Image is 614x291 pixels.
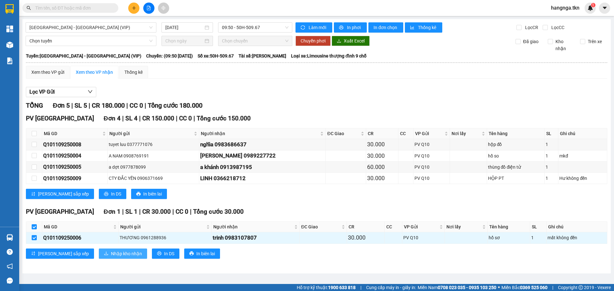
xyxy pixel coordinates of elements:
span: bar-chart [410,25,415,30]
span: download [337,39,341,44]
span: Thống kê [418,24,437,31]
div: THƯƠNG 0961288936 [120,234,210,241]
img: warehouse-icon [6,234,13,241]
span: Lọc VP Gửi [29,88,55,96]
span: SL 5 [75,102,87,109]
div: 1 [546,164,557,171]
div: Q101109250004 [43,152,106,160]
div: [PERSON_NAME] 0989227722 [200,151,324,160]
button: printerIn phơi [334,22,367,33]
button: Lọc VP Gửi [26,87,96,97]
div: PV Q10 [414,164,449,171]
sup: 1 [591,3,595,7]
span: Chọn chuyến [222,36,288,46]
span: plus [132,6,136,10]
span: Nhập kho nhận [111,250,142,257]
span: SL 1 [125,208,138,215]
span: | [139,115,141,122]
div: 30.000 [367,140,397,149]
button: bar-chartThống kê [405,22,442,33]
div: 1 [531,234,545,241]
div: Q101109250006 [43,234,117,242]
button: printerIn biên lai [184,249,220,259]
div: 1 [546,141,557,148]
span: Đơn 5 [53,102,70,109]
div: hộp đồ [488,141,543,148]
td: PV Q10 [413,139,450,150]
div: nghĩa 0983686637 [200,140,324,149]
button: downloadXuất Excel [332,36,370,46]
span: ⚪️ [498,286,500,289]
div: CTY ĐẮC YẾN 0906371669 [109,175,198,182]
div: 1 [546,152,557,159]
span: download [104,251,108,256]
span: PV [GEOGRAPHIC_DATA] [26,115,94,122]
span: printer [189,251,194,256]
div: hồ so [488,152,543,159]
span: | [122,208,124,215]
img: dashboard-icon [6,26,13,32]
div: PV Q10 [414,175,449,182]
th: CR [366,128,398,139]
span: Tổng cước 180.000 [148,102,202,109]
span: | [139,208,141,215]
td: Q101109250009 [42,173,108,184]
span: Tổng cước 150.000 [197,115,251,122]
span: sync [301,25,306,30]
input: Tìm tên, số ĐT hoặc mã đơn [35,4,111,11]
span: caret-down [602,5,608,11]
button: printerIn DS [152,249,179,259]
span: Miền Nam [418,284,496,291]
span: Người nhận [201,130,319,137]
td: Q101109250004 [42,150,108,162]
button: sort-ascending[PERSON_NAME] sắp xếp [26,249,94,259]
button: In đơn chọn [368,22,403,33]
div: PV Q10 [414,152,449,159]
span: VP Gửi [404,223,438,230]
span: aim [161,6,166,10]
span: printer [104,192,108,197]
button: file-add [143,3,154,14]
span: Sài Gòn - Tây Ninh (VIP) [29,23,153,32]
span: Xuất Excel [344,37,365,44]
span: Người nhận [213,223,293,230]
span: ĐC Giao [327,130,359,137]
img: logo-vxr [5,4,14,14]
span: Mã GD [44,223,112,230]
span: message [7,278,13,284]
span: Lọc CC [549,24,565,31]
div: 30.000 [367,151,397,160]
div: hồ sơ [489,234,529,241]
div: 30.000 [367,174,397,183]
span: CC 0 [179,115,192,122]
span: question-circle [7,249,13,255]
div: tuyet luu 0377771076 [109,141,198,148]
span: Tổng cước 30.000 [193,208,244,215]
th: SL [545,128,559,139]
div: thùng đồ điện tử [488,164,543,171]
span: [PERSON_NAME] sắp xếp [38,250,89,257]
span: printer [339,25,344,30]
button: aim [158,3,169,14]
div: A NAM 0908769191 [109,152,198,159]
span: SL 4 [125,115,138,122]
input: Chọn ngày [165,37,203,44]
span: Miền Bắc [501,284,547,291]
div: Q101109250005 [43,163,106,171]
span: | [193,115,195,122]
span: In DS [164,250,174,257]
span: Số xe: 50H-509.67 [198,52,234,59]
th: Ghi chú [547,222,607,232]
td: PV Q10 [413,162,450,173]
div: Xem theo VP nhận [76,69,113,76]
div: 1 [546,175,557,182]
span: file-add [146,6,151,10]
span: TỔNG [26,102,43,109]
span: copyright [579,285,583,290]
button: printerIn DS [99,189,126,199]
span: | [172,208,174,215]
th: CC [385,222,402,232]
div: a khánh 0913987195 [200,163,324,172]
div: PV Q10 [403,234,444,241]
span: Người gửi [120,223,205,230]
